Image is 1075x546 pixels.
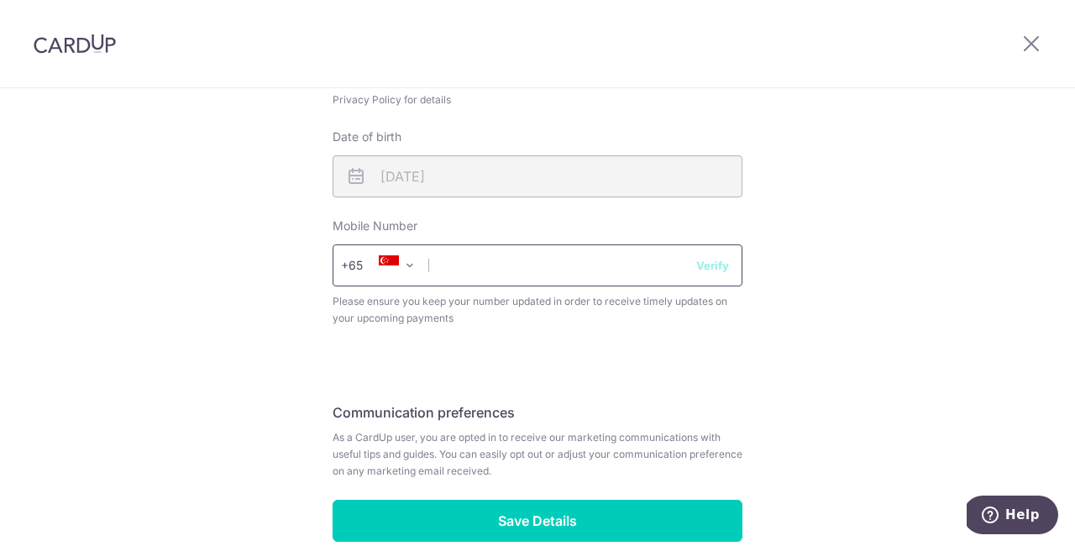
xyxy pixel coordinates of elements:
[333,402,742,423] h5: Communication preferences
[34,34,116,54] img: CardUp
[346,255,386,276] span: +65
[341,255,386,276] span: +65
[333,293,742,327] span: Please ensure you keep your number updated in order to receive timely updates on your upcoming pa...
[696,257,729,274] button: Verify
[333,129,401,145] label: Date of birth
[967,496,1058,538] iframe: Opens a widget where you can find more information
[333,500,742,542] input: Save Details
[333,429,742,480] span: As a CardUp user, you are opted in to receive our marketing communications with useful tips and g...
[333,218,417,234] label: Mobile Number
